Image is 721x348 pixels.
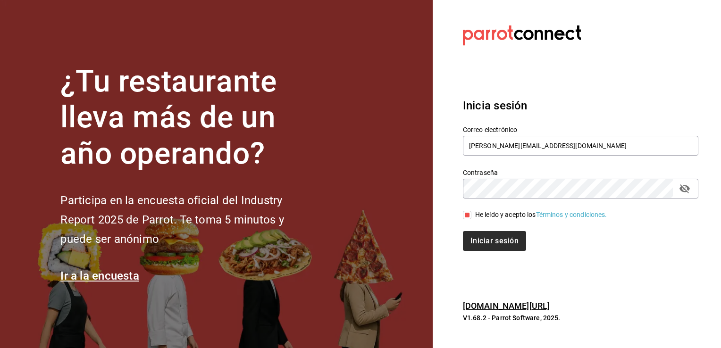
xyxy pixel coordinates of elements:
[463,301,550,311] a: [DOMAIN_NAME][URL]
[463,313,698,323] p: V1.68.2 - Parrot Software, 2025.
[463,231,526,251] button: Iniciar sesión
[536,211,607,218] a: Términos y condiciones.
[60,191,315,249] h2: Participa en la encuesta oficial del Industry Report 2025 de Parrot. Te toma 5 minutos y puede se...
[60,269,139,282] a: Ir a la encuesta
[463,169,698,175] label: Contraseña
[463,97,698,114] h3: Inicia sesión
[463,136,698,156] input: Ingresa tu correo electrónico
[463,126,698,133] label: Correo electrónico
[677,181,693,197] button: passwordField
[60,64,315,172] h1: ¿Tu restaurante lleva más de un año operando?
[475,210,607,220] div: He leído y acepto los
